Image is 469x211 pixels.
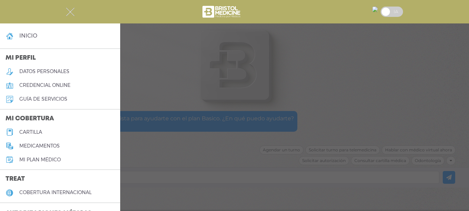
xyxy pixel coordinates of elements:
[372,7,378,12] img: 17441
[19,82,70,88] h5: credencial online
[201,3,242,20] img: bristol-medicine-blanco.png
[19,96,67,102] h5: guía de servicios
[19,190,92,195] h5: cobertura internacional
[19,32,37,39] h4: inicio
[19,69,69,74] h5: datos personales
[19,129,42,135] h5: cartilla
[19,157,61,163] h5: Mi plan médico
[19,143,60,149] h5: medicamentos
[66,8,75,16] img: Cober_menu-close-white.svg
